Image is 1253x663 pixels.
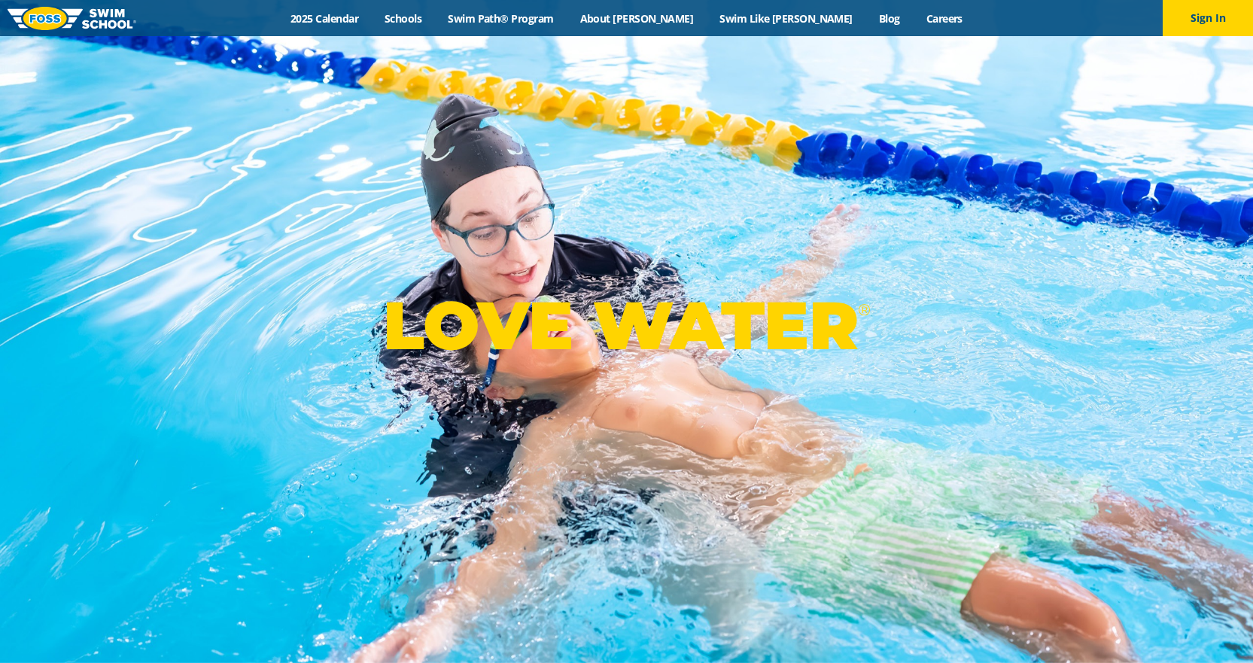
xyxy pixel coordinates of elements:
[278,11,372,26] a: 2025 Calendar
[8,7,136,30] img: FOSS Swim School Logo
[913,11,975,26] a: Careers
[567,11,707,26] a: About [PERSON_NAME]
[372,11,435,26] a: Schools
[435,11,567,26] a: Swim Path® Program
[865,11,913,26] a: Blog
[858,300,870,319] sup: ®
[707,11,866,26] a: Swim Like [PERSON_NAME]
[383,285,870,366] p: LOVE WATER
